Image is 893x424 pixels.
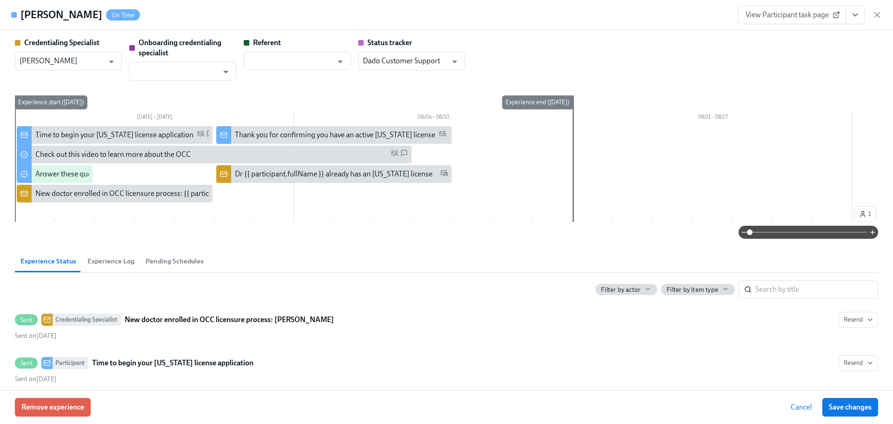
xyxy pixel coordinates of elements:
[20,8,102,22] h4: [PERSON_NAME]
[859,209,871,219] span: 1
[235,169,433,179] div: Dr {{ participant.fullName }} already has an [US_STATE] license
[24,38,100,47] strong: Credentialing Specialist
[104,54,119,69] button: Open
[106,12,140,19] span: On Time
[791,403,812,412] span: Cancel
[139,38,221,57] strong: Onboarding credentialing specialist
[844,358,873,368] span: Resend
[400,149,408,160] span: SMS
[846,6,865,24] button: View task page
[87,256,134,267] span: Experience Log
[439,130,446,141] span: Personal Email
[447,54,462,69] button: Open
[854,206,876,222] button: 1
[391,149,399,160] span: Personal Email
[784,398,819,417] button: Cancel
[15,332,57,340] span: Monday, July 28th 2025, 9:41 pm
[15,316,38,323] span: Sent
[746,10,838,20] span: View Participant task page
[755,280,878,299] input: Search by title
[839,312,878,328] button: SentCredentialing SpecialistNew doctor enrolled in OCC licensure process: [PERSON_NAME]Sent on[DATE]
[53,357,88,369] div: Participant
[35,169,312,179] div: Answer these questions to get tailored instructions for the [US_STATE] licensing process
[219,65,233,79] button: Open
[839,355,878,371] button: SentParticipantTime to begin your [US_STATE] license applicationSent on[DATE]
[595,284,657,295] button: Filter by actor
[253,38,281,47] strong: Referent
[53,314,121,326] div: Credentialing Specialist
[738,6,846,24] a: View Participant task page
[333,54,347,69] button: Open
[15,398,91,417] button: Remove experience
[235,130,435,140] div: Thank you for confirming you have an active [US_STATE] license
[207,130,214,141] span: SMS
[15,112,294,124] div: [DATE] – [DATE]
[20,256,76,267] span: Experience Status
[829,403,872,412] span: Save changes
[822,398,878,417] button: Save changes
[844,315,873,324] span: Resend
[125,314,334,325] strong: New doctor enrolled in OCC licensure process: [PERSON_NAME]
[15,360,38,367] span: Sent
[35,149,191,160] div: Check out this video to learn more about the OCC
[601,285,640,294] span: Filter by actor
[440,169,448,180] span: Work Email
[666,285,718,294] span: Filter by item type
[367,38,412,47] strong: Status tracker
[197,130,205,141] span: Personal Email
[502,95,573,109] div: Experience end ([DATE])
[146,256,204,267] span: Pending Schedules
[15,375,57,383] span: Monday, July 28th 2025, 9:41 pm
[35,130,193,140] div: Time to begin your [US_STATE] license application
[294,112,573,124] div: 08/04 – 08/10
[35,188,264,199] div: New doctor enrolled in OCC licensure process: {{ participant.fullName }}
[21,403,84,412] span: Remove experience
[92,357,253,369] strong: Time to begin your [US_STATE] license application
[573,112,852,124] div: 08/11 – 08/17
[14,95,87,109] div: Experience start ([DATE])
[661,284,735,295] button: Filter by item type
